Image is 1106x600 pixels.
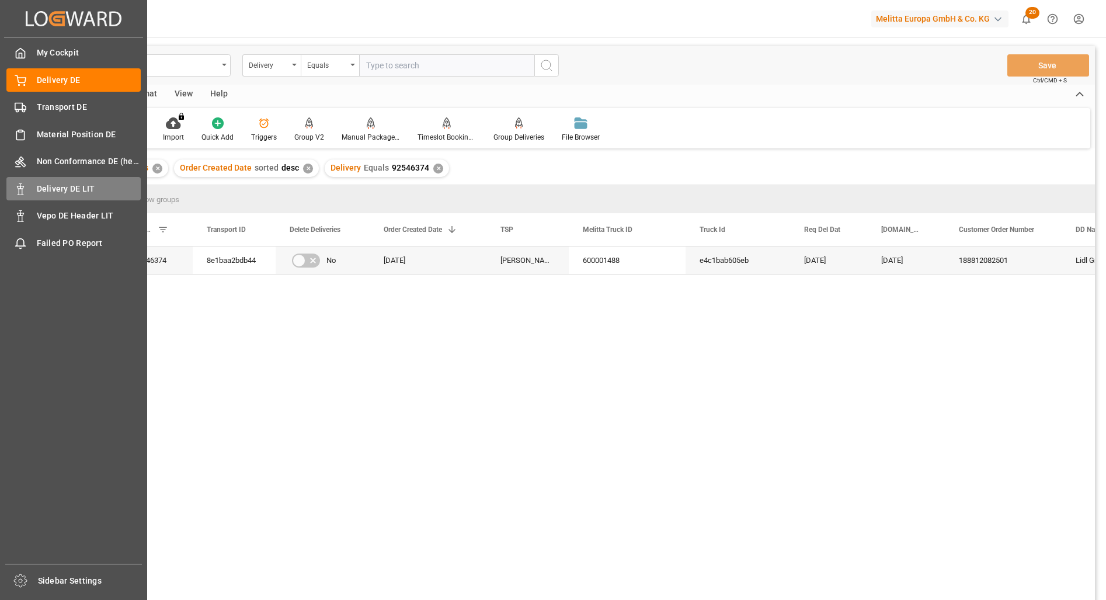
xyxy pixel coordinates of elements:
span: Customer Order Number [959,226,1034,234]
div: Melitta Europa GmbH & Co. KG [871,11,1008,27]
div: Help [201,85,236,105]
input: Type to search [359,54,534,77]
span: Delivery DE [37,74,141,86]
span: Sidebar Settings [38,575,142,587]
div: [DATE] [790,247,867,274]
button: Melitta Europa GmbH & Co. KG [871,8,1013,30]
span: Transport ID [207,226,246,234]
span: Delivery DE LIT [37,183,141,195]
div: ✕ [303,164,313,174]
span: Transport DE [37,101,141,113]
span: Equals [364,163,389,172]
span: Material Position DE [37,129,141,141]
button: show 20 new notifications [1013,6,1039,32]
span: Melitta Truck ID [583,226,632,234]
span: DD Name [1076,226,1104,234]
span: sorted [255,163,279,172]
div: e4c1bab605eb [686,247,790,274]
div: Timeslot Booking Report [418,132,476,143]
div: 600001488 [569,247,686,274]
span: 20 [1025,7,1039,19]
a: Vepo DE Header LIT [6,204,141,227]
div: Triggers [251,132,277,143]
div: 188812082501 [945,247,1062,274]
span: Delete Deliveries [290,226,340,234]
span: Failed PO Report [37,237,141,249]
a: Failed PO Report [6,231,141,254]
div: [DATE] [370,247,486,274]
div: ✕ [152,164,162,174]
div: File Browser [562,132,600,143]
a: Material Position DE [6,123,141,145]
span: [DOMAIN_NAME] Dat [881,226,920,234]
button: search button [534,54,559,77]
span: Order Created Date [384,226,442,234]
div: Group V2 [294,132,324,143]
span: TSP [500,226,513,234]
span: 92546374 [392,163,429,172]
span: Truck Id [700,226,725,234]
span: Delivery [331,163,361,172]
div: [DATE] [867,247,945,274]
a: Non Conformance DE (header) [6,150,141,173]
a: My Cockpit [6,41,141,64]
span: No [326,247,336,274]
button: open menu [301,54,359,77]
div: ✕ [433,164,443,174]
div: Equals [307,57,347,71]
button: Save [1007,54,1089,77]
a: Delivery DE LIT [6,177,141,200]
div: Group Deliveries [493,132,544,143]
div: Quick Add [201,132,234,143]
div: 8e1baa2bdb44 [193,247,276,274]
span: Req Del Dat [804,226,840,234]
a: Transport DE [6,96,141,119]
div: Delivery [249,57,288,71]
div: Manual Package TypeDetermination [342,132,400,143]
span: Non Conformance DE (header) [37,155,141,168]
span: Ctrl/CMD + S [1033,76,1067,85]
div: 92546374 [120,247,193,274]
a: Delivery DE [6,68,141,91]
span: My Cockpit [37,47,141,59]
div: View [166,85,201,105]
span: Order Created Date [180,163,252,172]
button: open menu [242,54,301,77]
div: [PERSON_NAME] DE [486,247,569,274]
span: desc [281,163,299,172]
button: Help Center [1039,6,1066,32]
span: Vepo DE Header LIT [37,210,141,222]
